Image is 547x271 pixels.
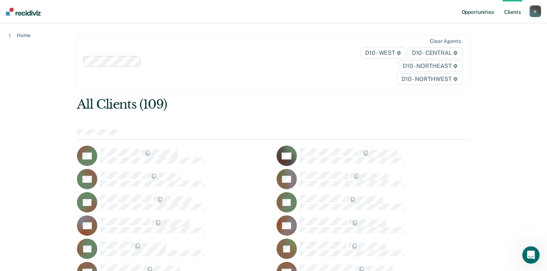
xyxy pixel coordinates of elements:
div: All Clients (109) [77,97,391,112]
span: D10 - NORTHEAST [398,60,462,72]
span: D10 - CENTRAL [407,47,462,59]
iframe: Intercom live chat [522,246,540,264]
button: k [530,5,541,17]
div: Clear agents [430,38,461,44]
img: Recidiviz [6,8,41,16]
span: D10 - NORTHWEST [397,73,462,85]
a: Home [9,32,30,39]
span: D10 - WEST [361,47,406,59]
